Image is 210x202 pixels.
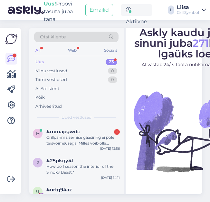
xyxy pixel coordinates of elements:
[35,68,67,74] div: Minu vestlused
[168,5,174,15] div: L
[103,46,119,55] div: Socials
[36,189,39,194] span: u
[44,1,56,7] b: Uus!
[37,160,39,165] span: 2
[35,86,59,92] div: AI Assistent
[46,129,80,135] span: #mmapgwdc
[193,37,209,49] span: 271
[46,193,120,198] div: Attachment
[35,94,45,101] div: Kõik
[101,175,120,180] div: [DATE] 14:11
[46,164,120,175] div: How do I season the interior of the Smoky Beast?
[35,103,62,110] div: Arhiveeritud
[62,115,91,120] span: Uued vestlused
[40,34,66,40] span: Otsi kliente
[108,76,117,83] div: 0
[114,129,120,135] div: 1
[35,76,67,83] div: Tiimi vestlused
[121,4,152,16] div: Aktiivne
[5,33,17,45] img: Askly Logo
[36,131,40,136] span: m
[35,59,44,65] div: Uus
[46,187,72,193] span: #urtg94az
[108,68,117,74] div: 0
[177,5,206,15] a: LiisaGrillSymbol
[67,46,78,55] div: Web
[85,4,113,16] button: Emailid
[34,46,42,55] div: All
[177,10,199,15] div: GrillSymbol
[46,158,73,164] span: #25pkqy4f
[100,146,120,151] div: [DATE] 12:56
[106,59,117,65] div: 23
[177,5,199,10] div: Liisa
[46,135,120,146] div: Grillpanni sisemise gaasiring ei põle täisvõimsusega. Milles võib olla probleem?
